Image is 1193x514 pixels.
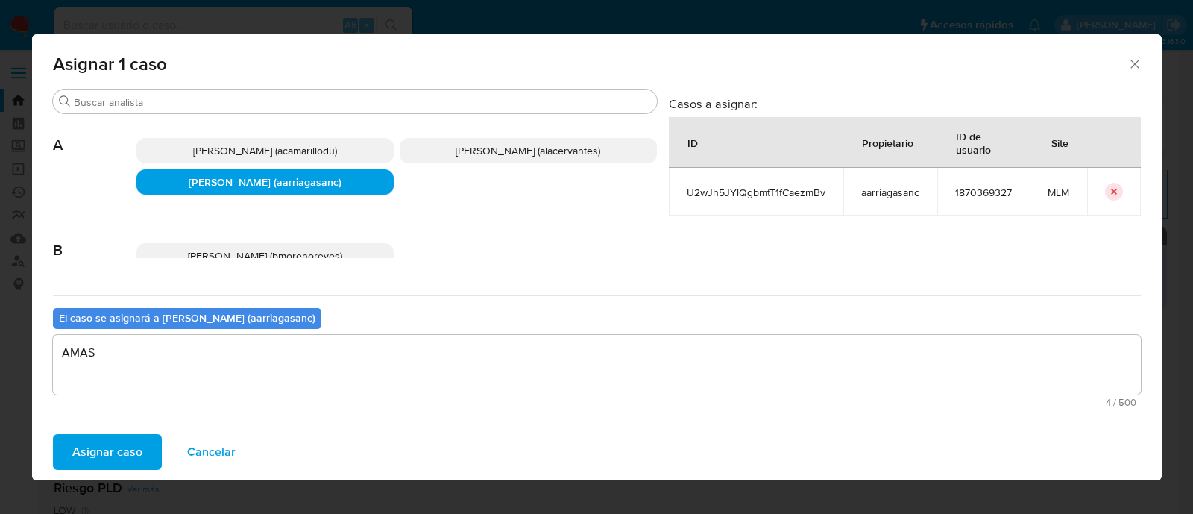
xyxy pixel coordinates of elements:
[669,96,1141,111] h3: Casos a asignar:
[938,118,1029,167] div: ID de usuario
[57,398,1136,407] span: Máximo 500 caracteres
[188,248,342,263] span: [PERSON_NAME] (bmorenoreyes)
[59,310,315,325] b: El caso se asignará a [PERSON_NAME] (aarriagasanc)
[53,219,136,260] span: B
[844,125,931,160] div: Propietario
[687,186,825,199] span: U2wJh5JYlQgbmtT1fCaezmBv
[53,114,136,154] span: A
[136,243,394,269] div: [PERSON_NAME] (bmorenoreyes)
[1048,186,1069,199] span: MLM
[193,143,337,158] span: [PERSON_NAME] (acamarillodu)
[72,436,142,468] span: Asignar caso
[136,169,394,195] div: [PERSON_NAME] (aarriagasanc)
[53,335,1141,395] textarea: AMAS
[861,186,919,199] span: aarriagasanc
[53,434,162,470] button: Asignar caso
[955,186,1012,199] span: 1870369327
[74,95,651,109] input: Buscar analista
[53,55,1128,73] span: Asignar 1 caso
[59,95,71,107] button: Buscar
[32,34,1162,480] div: assign-modal
[400,138,657,163] div: [PERSON_NAME] (alacervantes)
[168,434,255,470] button: Cancelar
[189,175,341,189] span: [PERSON_NAME] (aarriagasanc)
[670,125,716,160] div: ID
[1105,183,1123,201] button: icon-button
[1127,57,1141,70] button: Cerrar ventana
[187,436,236,468] span: Cancelar
[1033,125,1086,160] div: Site
[456,143,600,158] span: [PERSON_NAME] (alacervantes)
[136,138,394,163] div: [PERSON_NAME] (acamarillodu)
